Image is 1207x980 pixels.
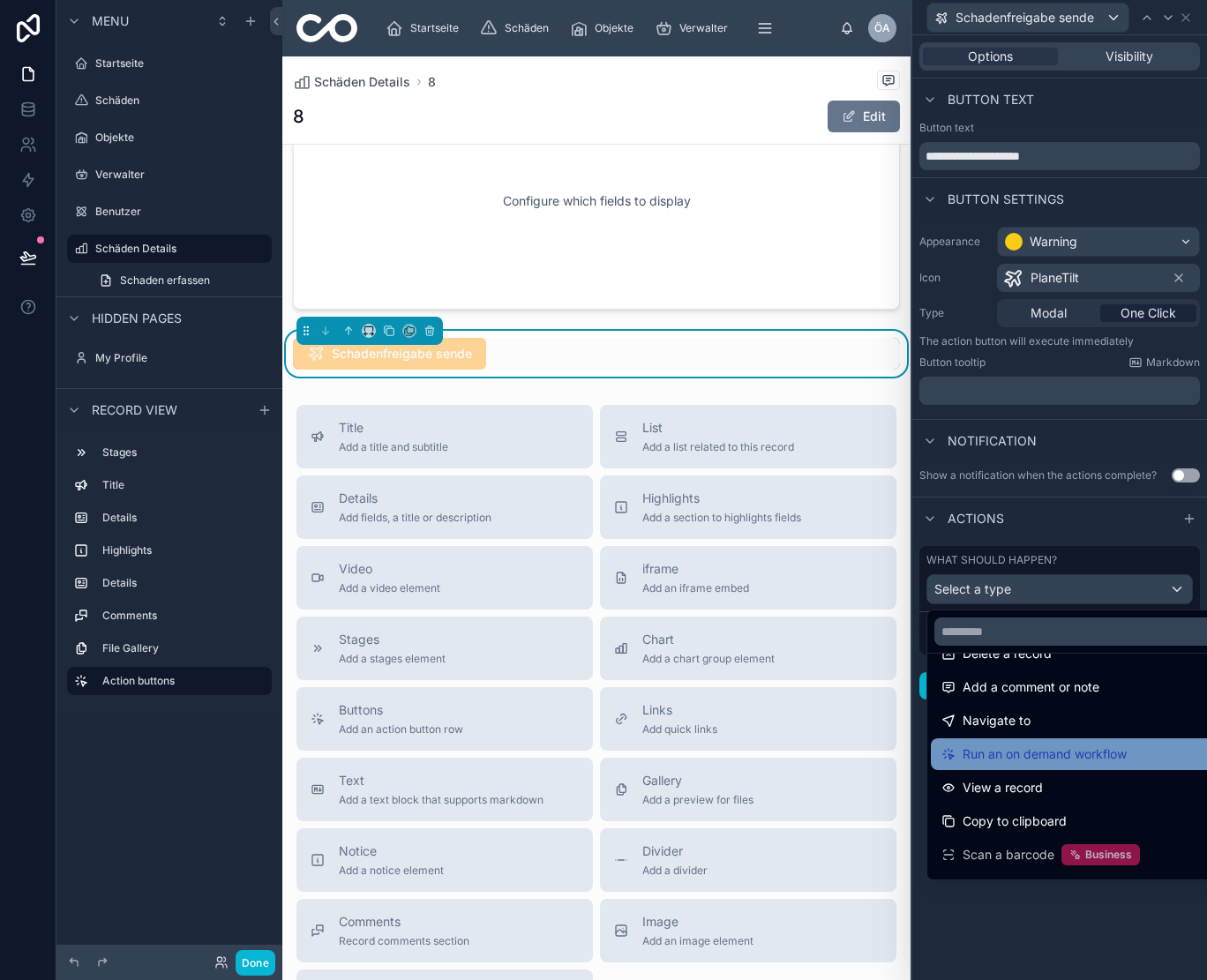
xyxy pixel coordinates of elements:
h1: 8 [293,104,304,129]
span: Add a comment or note [963,677,1099,698]
button: ImageAdd an image element [600,899,896,962]
span: ÖA [874,21,890,35]
span: Add an action button row [339,722,463,737]
button: ChartAdd a chart group element [600,617,896,680]
button: GalleryAdd a preview for files [600,758,896,821]
span: Text [339,772,544,789]
span: Record view [92,401,177,419]
span: Objekte [595,21,633,35]
div: scrollable content [56,430,282,713]
label: Schäden [95,94,268,108]
label: Stages [102,445,265,460]
a: My Profile [67,344,272,372]
span: Navigate to [963,710,1031,731]
span: Add fields, a title or description [339,511,491,525]
span: Schaden erfassen [120,273,210,288]
button: LinksAdd quick links [600,687,896,751]
span: Schäden [505,21,549,35]
label: Objekte [95,131,268,145]
button: ButtonsAdd an action button row [296,687,593,751]
a: Schäden [67,86,272,115]
button: HighlightsAdd a section to highlights fields [600,475,896,539]
span: Login [963,878,994,899]
a: Objekte [565,12,646,44]
span: Add a preview for files [642,793,753,807]
label: My Profile [95,351,268,365]
span: Add a text block that supports markdown [339,793,544,807]
span: Image [642,913,753,931]
span: iframe [642,560,749,578]
span: Run an on demand workflow [963,744,1127,765]
label: File Gallery [102,641,265,655]
a: 8 [428,73,436,91]
button: CommentsRecord comments section [296,899,593,962]
a: Objekte [67,123,272,152]
label: Details [102,511,265,525]
a: Schäden Details [293,73,410,91]
button: NoticeAdd a notice element [296,828,593,892]
span: Notice [339,842,444,860]
label: Details [102,576,265,590]
label: Verwalter [95,168,268,182]
span: Add a notice element [339,864,444,878]
span: Add a title and subtitle [339,440,448,454]
label: Action buttons [102,674,258,688]
label: Title [102,478,265,492]
span: Title [339,419,448,437]
span: Links [642,701,717,719]
span: Gallery [642,772,753,789]
span: Schäden Details [314,73,410,91]
span: List [642,419,794,437]
span: Add a chart group element [642,652,775,666]
span: Startseite [410,21,459,35]
label: Comments [102,609,265,623]
span: Details [339,490,491,507]
span: Business [1085,848,1132,862]
span: Highlights [642,490,801,507]
span: View a record [963,777,1043,798]
span: Verwalter [679,21,728,35]
span: Add an iframe embed [642,581,749,595]
span: Chart [642,631,775,648]
button: DetailsAdd fields, a title or description [296,475,593,539]
a: Schäden [475,12,561,44]
a: Benutzer [67,198,272,226]
span: Add a stages element [339,652,446,666]
label: Benutzer [95,205,268,219]
button: TitleAdd a title and subtitle [296,405,593,468]
a: Verwalter [67,161,272,189]
span: Buttons [339,701,463,719]
a: Startseite [380,12,471,44]
a: Startseite [67,49,272,78]
span: Add quick links [642,722,717,737]
span: Scan a barcode [963,844,1054,865]
span: Record comments section [339,934,469,948]
span: Add a list related to this record [642,440,794,454]
button: StagesAdd a stages element [296,617,593,680]
button: DividerAdd a divider [600,828,896,892]
span: Video [339,560,440,578]
span: Delete a record [963,643,1052,664]
button: Edit [828,101,900,132]
span: Comments [339,913,469,931]
span: Add a section to highlights fields [642,511,801,525]
span: Copy to clipboard [963,811,1067,832]
a: Schäden Details [67,235,272,263]
img: App logo [296,14,357,42]
span: Hidden pages [92,310,182,327]
a: Verwalter [649,12,740,44]
span: Add an image element [642,934,753,948]
span: Divider [642,842,708,860]
button: Done [236,950,275,976]
label: Highlights [102,543,265,557]
button: ListAdd a list related to this record [600,405,896,468]
span: Stages [339,631,446,648]
button: TextAdd a text block that supports markdown [296,758,593,821]
span: Add a video element [339,581,440,595]
label: Schäden Details [95,242,261,256]
span: Menu [92,12,129,30]
span: Add a divider [642,864,708,878]
button: VideoAdd a video element [296,546,593,610]
div: scrollable content [371,9,840,48]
